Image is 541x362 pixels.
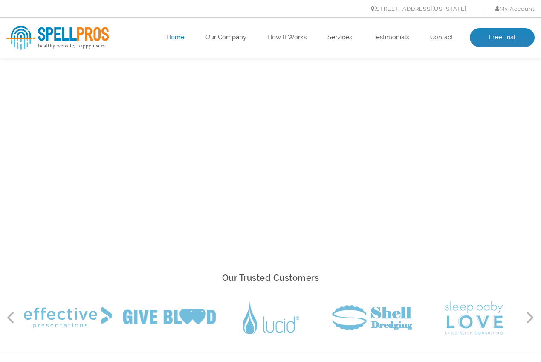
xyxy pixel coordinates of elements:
img: Effective [24,307,112,328]
img: Lucid [243,301,299,334]
img: Shell Dredging [332,305,412,330]
h2: Our Trusted Customers [6,271,535,286]
img: Sleep Baby Love [445,301,503,335]
img: Give Blood [123,309,216,326]
button: Next [526,311,535,324]
button: Previous [6,311,15,324]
